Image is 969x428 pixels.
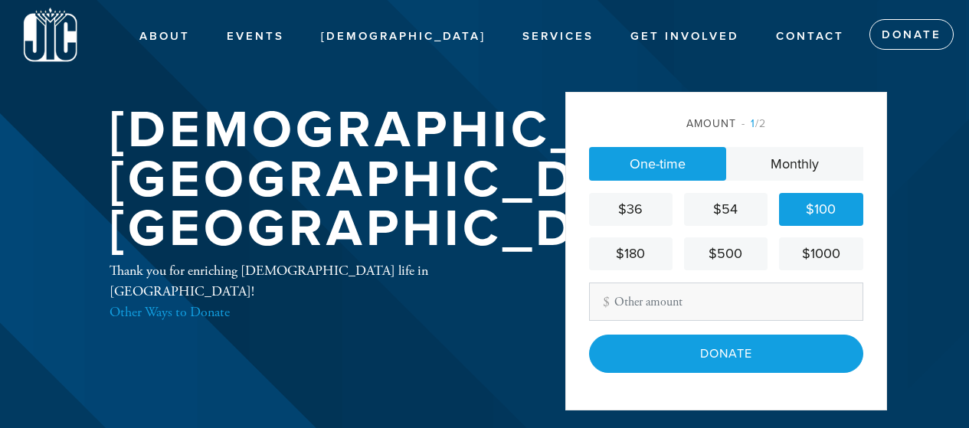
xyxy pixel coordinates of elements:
span: 1 [751,117,755,130]
a: $180 [589,237,673,270]
div: $100 [785,199,856,220]
div: Amount [589,116,863,132]
a: $1000 [779,237,863,270]
a: $36 [589,193,673,226]
a: [DEMOGRAPHIC_DATA] [309,22,497,51]
a: Contact [764,22,856,51]
span: /2 [741,117,766,130]
div: $180 [595,243,666,264]
a: Monthly [726,147,863,181]
a: $100 [779,193,863,226]
h1: [DEMOGRAPHIC_DATA][GEOGRAPHIC_DATA] [GEOGRAPHIC_DATA] [110,106,750,254]
div: $1000 [785,243,856,264]
input: Other amount [589,283,863,321]
div: $500 [690,243,761,264]
a: Other Ways to Donate [110,303,230,321]
a: $54 [684,193,768,226]
input: Donate [589,335,863,373]
a: Get Involved [619,22,751,51]
div: $54 [690,199,761,220]
div: Thank you for enriching [DEMOGRAPHIC_DATA] life in [GEOGRAPHIC_DATA]! [110,260,516,322]
img: logo%20jic3_1%20copy.png [23,8,77,63]
a: About [128,22,201,51]
a: $500 [684,237,768,270]
a: Donate [869,19,954,50]
div: $36 [595,199,666,220]
a: One-time [589,147,726,181]
a: Events [215,22,296,51]
a: Services [511,22,605,51]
